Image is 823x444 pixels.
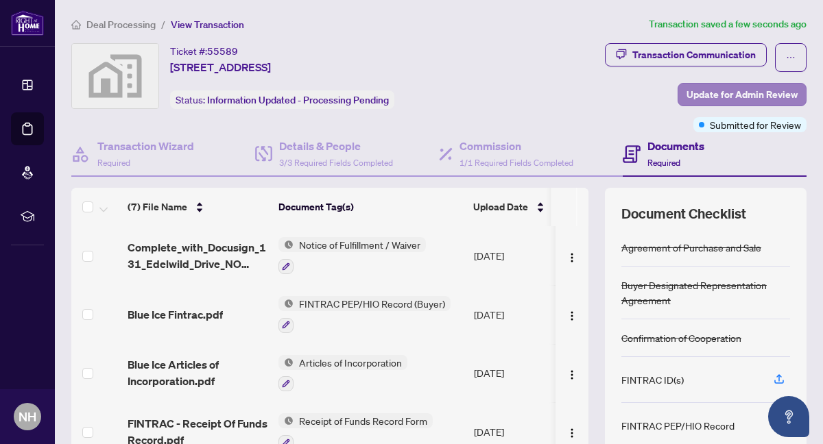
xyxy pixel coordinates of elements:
button: Status IconFINTRAC PEP/HIO Record (Buyer) [278,296,451,333]
img: Logo [566,252,577,263]
th: Document Tag(s) [273,188,468,226]
h4: Transaction Wizard [97,138,194,154]
button: Transaction Communication [605,43,767,66]
button: Logo [561,362,583,384]
span: Upload Date [473,199,528,214]
img: Logo [566,428,577,439]
span: Submitted for Review [710,117,801,132]
button: Status IconArticles of Incorporation [278,355,407,392]
button: Status IconNotice of Fulfillment / Waiver [278,237,426,274]
span: Required [647,158,680,168]
span: ellipsis [786,53,796,62]
div: Confirmation of Cooperation [621,330,741,345]
span: Update for Admin Review [687,84,798,106]
span: View Transaction [171,18,244,31]
img: Status Icon [278,237,294,252]
img: logo [11,10,44,36]
img: Status Icon [278,413,294,428]
span: Required [97,158,130,168]
span: (7) File Name [128,199,187,214]
h4: Documents [647,138,704,154]
span: 1/1 Required Fields Completed [460,158,573,168]
img: Logo [566,369,577,380]
th: Upload Date [468,188,564,226]
div: FINTRAC ID(s) [621,372,684,387]
article: Transaction saved a few seconds ago [649,16,807,32]
span: Receipt of Funds Record Form [294,413,433,428]
span: Notice of Fulfillment / Waiver [294,237,426,252]
span: Deal Processing [86,18,156,31]
div: Status: [170,90,394,109]
div: Ticket #: [170,43,238,59]
th: (7) File Name [122,188,273,226]
img: Status Icon [278,355,294,370]
span: 3/3 Required Fields Completed [279,158,393,168]
img: Logo [566,310,577,321]
h4: Details & People [279,138,393,154]
div: Transaction Communication [632,44,756,66]
span: 55589 [207,45,238,58]
td: [DATE] [468,344,564,403]
li: / [161,16,165,32]
h4: Commission [460,138,573,154]
span: [STREET_ADDRESS] [170,59,271,75]
button: Open asap [768,396,809,437]
button: Logo [561,304,583,325]
span: Document Checklist [621,204,746,223]
td: [DATE] [468,285,564,344]
span: home [71,20,81,29]
div: FINTRAC PEP/HIO Record [621,418,735,433]
button: Logo [561,421,583,443]
td: [DATE] [468,226,564,285]
span: Articles of Incorporation [294,355,407,370]
span: Complete_with_Docusign_131_Edelwild_Drive_NO 1.pdf [128,239,267,272]
button: Update for Admin Review [678,83,807,106]
span: Blue Ice Fintrac.pdf [128,306,223,323]
img: svg%3e [72,44,158,108]
span: NH [19,407,36,426]
img: Status Icon [278,296,294,311]
button: Logo [561,245,583,267]
span: Information Updated - Processing Pending [207,94,389,106]
span: FINTRAC PEP/HIO Record (Buyer) [294,296,451,311]
div: Buyer Designated Representation Agreement [621,277,790,308]
span: Blue Ice Articles of Incorporation.pdf [128,356,267,389]
div: Agreement of Purchase and Sale [621,240,761,255]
